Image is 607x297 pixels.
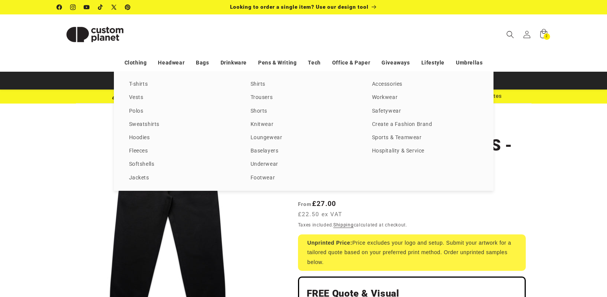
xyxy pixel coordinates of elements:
[298,221,526,229] div: Taxes included. calculated at checkout.
[372,79,478,90] a: Accessories
[251,133,357,143] a: Loungewear
[129,93,235,103] a: Vests
[251,79,357,90] a: Shirts
[196,56,209,69] a: Bags
[251,173,357,183] a: Footwear
[372,106,478,116] a: Safetywear
[372,133,478,143] a: Sports & Teamwear
[372,119,478,130] a: Create a Fashion Brand
[332,56,370,69] a: Office & Paper
[333,222,354,228] a: Shipping
[546,33,548,40] span: 2
[129,146,235,156] a: Fleeces
[221,56,247,69] a: Drinkware
[307,240,353,246] strong: Unprinted Price:
[456,56,482,69] a: Umbrellas
[298,200,336,207] strong: £27.00
[251,106,357,116] a: Shorts
[129,159,235,170] a: Softshells
[298,201,312,207] span: From
[129,119,235,130] a: Sweatshirts
[421,56,445,69] a: Lifestyle
[308,56,320,69] a: Tech
[502,26,519,43] summary: Search
[129,79,235,90] a: T-shirts
[251,159,357,170] a: Underwear
[251,119,357,130] a: Knitwear
[372,93,478,103] a: Workwear
[382,56,410,69] a: Giveaways
[251,146,357,156] a: Baselayers
[158,56,184,69] a: Headwear
[125,56,147,69] a: Clothing
[298,210,342,219] span: £22.50 ex VAT
[372,146,478,156] a: Hospitality & Service
[54,14,136,54] a: Custom Planet
[298,234,526,271] div: Price excludes your logo and setup. Submit your artwork for a tailored quote based on your prefer...
[258,56,296,69] a: Pens & Writing
[129,173,235,183] a: Jackets
[569,261,607,297] iframe: Chat Widget
[129,106,235,116] a: Polos
[230,4,369,10] span: Looking to order a single item? Use our design tool
[57,17,133,52] img: Custom Planet
[129,133,235,143] a: Hoodies
[251,93,357,103] a: Trousers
